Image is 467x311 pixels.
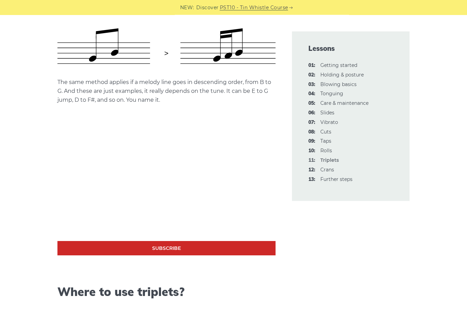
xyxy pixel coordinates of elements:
h2: Where to use triplets? [57,285,276,299]
a: 13:Further steps [320,176,352,182]
span: Discover [196,4,219,12]
a: 10:Rolls [320,147,332,154]
a: 05:Care & maintenance [320,100,369,106]
span: 08: [308,128,315,136]
span: Lessons [308,44,393,53]
a: 03:Blowing basics [320,81,357,87]
a: 09:Taps [320,138,331,144]
span: 13: [308,175,315,184]
span: 10: [308,147,315,155]
strong: Triplets [320,157,339,163]
iframe: Triplets Technique - Irish Tin Whistle Tutorial [57,119,276,241]
a: 01:Getting started [320,62,357,68]
p: The same method applies if a melody line goes in descending order, from B to G. And these are jus... [57,78,276,105]
a: 12:Crans [320,167,334,173]
a: 04:Tonguing [320,90,343,97]
span: 01: [308,61,315,70]
span: 04: [308,90,315,98]
a: 06:Slides [320,110,334,116]
span: 11: [308,156,315,165]
span: 02: [308,71,315,79]
a: 08:Cuts [320,129,331,135]
span: 03: [308,81,315,89]
a: Subscribe [57,241,276,256]
span: 12: [308,166,315,174]
a: 02:Holding & posture [320,72,364,78]
span: NEW: [180,4,194,12]
span: 07: [308,118,315,127]
span: 05: [308,99,315,108]
a: 07:Vibrato [320,119,338,125]
span: 09: [308,137,315,145]
a: PST10 - Tin Whistle Course [220,4,288,12]
span: 06: [308,109,315,117]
